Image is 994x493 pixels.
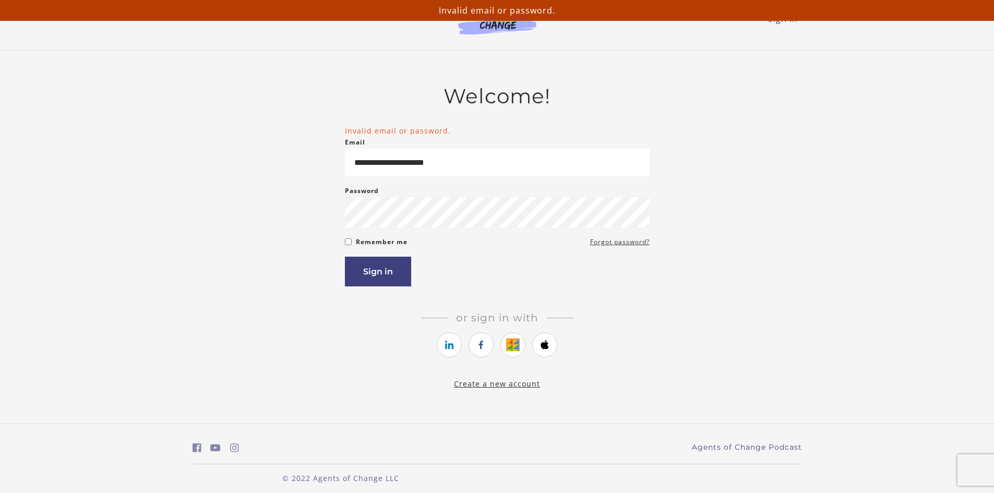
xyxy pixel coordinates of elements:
li: Invalid email or password. [345,125,650,136]
span: Or sign in with [448,311,547,324]
a: https://courses.thinkific.com/users/auth/facebook?ss%5Breferral%5D=&ss%5Buser_return_to%5D=https%... [469,332,494,357]
i: https://www.instagram.com/agentsofchangeprep/ (Open in a new window) [230,443,239,453]
a: https://www.youtube.com/c/AgentsofChangeTestPrepbyMeaganMitchell (Open in a new window) [210,440,221,455]
label: Password [345,185,379,197]
label: Remember me [356,236,408,248]
p: © 2022 Agents of Change LLC [193,473,489,484]
i: https://www.facebook.com/groups/aswbtestprep (Open in a new window) [193,443,201,453]
a: Create a new account [454,379,540,389]
button: Sign in [345,257,411,286]
a: Agents of Change Podcast [692,442,802,453]
h2: Welcome! [345,84,650,109]
a: https://courses.thinkific.com/users/auth/apple?ss%5Breferral%5D=&ss%5Buser_return_to%5D=https%3A%... [532,332,557,357]
a: https://courses.thinkific.com/users/auth/google?ss%5Breferral%5D=&ss%5Buser_return_to%5D=https%3A... [500,332,525,357]
i: https://www.youtube.com/c/AgentsofChangeTestPrepbyMeaganMitchell (Open in a new window) [210,443,221,453]
a: https://www.instagram.com/agentsofchangeprep/ (Open in a new window) [230,440,239,455]
a: https://courses.thinkific.com/users/auth/linkedin?ss%5Breferral%5D=&ss%5Buser_return_to%5D=https%... [437,332,462,357]
a: Forgot password? [590,236,650,248]
p: Invalid email or password. [4,4,990,17]
img: Agents of Change Logo [447,10,547,34]
label: Email [345,136,365,149]
a: https://www.facebook.com/groups/aswbtestprep (Open in a new window) [193,440,201,455]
